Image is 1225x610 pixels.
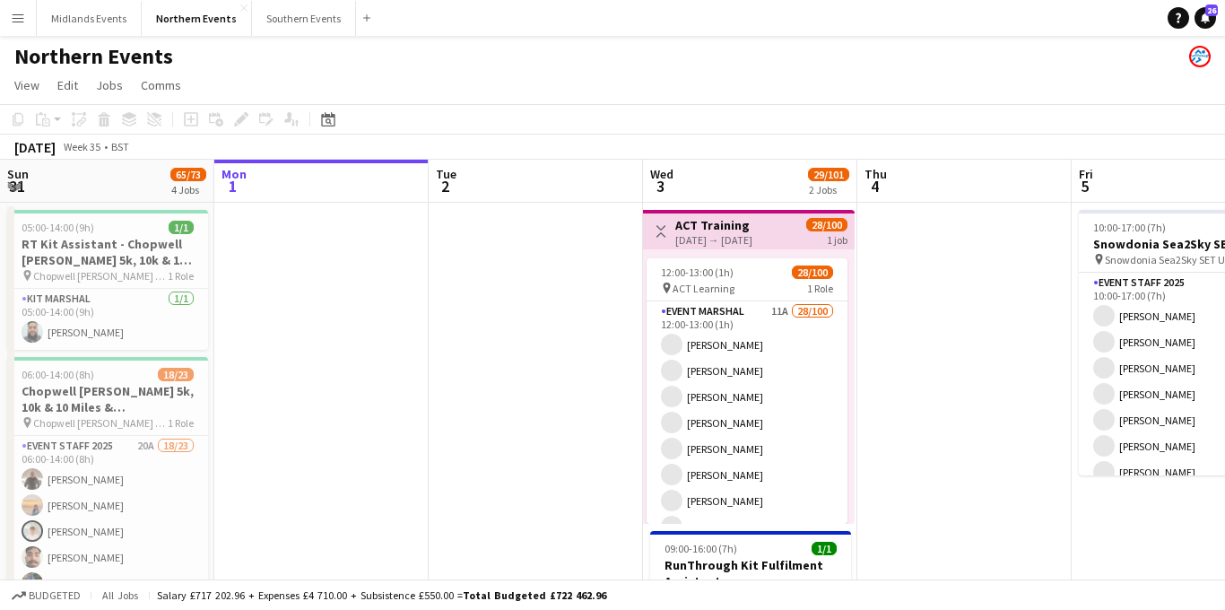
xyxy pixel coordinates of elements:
[22,221,94,234] span: 05:00-14:00 (9h)
[57,77,78,93] span: Edit
[7,74,47,97] a: View
[436,166,456,182] span: Tue
[827,231,847,247] div: 1 job
[650,557,851,589] h3: RunThrough Kit Fulfilment Assistant
[862,176,887,196] span: 4
[170,168,206,181] span: 65/73
[134,74,188,97] a: Comms
[4,176,29,196] span: 31
[157,588,606,602] div: Salary £717 202.96 + Expenses £4 710.00 + Subsistence £550.00 =
[806,218,847,231] span: 28/100
[812,542,837,555] span: 1/1
[661,266,734,279] span: 12:00-13:00 (1h)
[33,269,168,283] span: Chopwell [PERSON_NAME] 5k, 10k & 10 Mile
[29,589,81,602] span: Budgeted
[433,176,456,196] span: 2
[675,233,752,247] div: [DATE] → [DATE]
[1205,4,1218,16] span: 26
[171,183,205,196] div: 4 Jobs
[169,221,194,234] span: 1/1
[219,176,247,196] span: 1
[650,166,673,182] span: Wed
[96,77,123,93] span: Jobs
[89,74,130,97] a: Jobs
[141,77,181,93] span: Comms
[59,140,104,153] span: Week 35
[7,166,29,182] span: Sun
[14,77,39,93] span: View
[647,176,673,196] span: 3
[33,416,168,430] span: Chopwell [PERSON_NAME] 5k, 10k & 10 Mile
[864,166,887,182] span: Thu
[222,166,247,182] span: Mon
[168,416,194,430] span: 1 Role
[158,368,194,381] span: 18/23
[665,542,737,555] span: 09:00-16:00 (7h)
[99,588,142,602] span: All jobs
[168,269,194,283] span: 1 Role
[252,1,356,36] button: Southern Events
[1079,166,1093,182] span: Fri
[1076,176,1093,196] span: 5
[1093,221,1166,234] span: 10:00-17:00 (7h)
[111,140,129,153] div: BST
[7,289,208,350] app-card-role: Kit Marshal1/105:00-14:00 (9h)[PERSON_NAME]
[50,74,85,97] a: Edit
[22,368,94,381] span: 06:00-14:00 (8h)
[1189,46,1211,67] app-user-avatar: RunThrough Events
[673,282,734,295] span: ACT Learning
[675,217,752,233] h3: ACT Training
[807,282,833,295] span: 1 Role
[37,1,142,36] button: Midlands Events
[792,266,833,279] span: 28/100
[14,43,173,70] h1: Northern Events
[808,168,849,181] span: 29/101
[809,183,848,196] div: 2 Jobs
[14,138,56,156] div: [DATE]
[7,210,208,350] app-job-card: 05:00-14:00 (9h)1/1RT Kit Assistant - Chopwell [PERSON_NAME] 5k, 10k & 10 Miles & [PERSON_NAME] C...
[647,258,847,524] app-job-card: 12:00-13:00 (1h)28/100 ACT Learning1 RoleEvent Marshal11A28/10012:00-13:00 (1h)[PERSON_NAME][PERS...
[7,383,208,415] h3: Chopwell [PERSON_NAME] 5k, 10k & 10 Miles & [PERSON_NAME]
[9,586,83,606] button: Budgeted
[1195,7,1216,29] a: 26
[142,1,252,36] button: Northern Events
[463,588,606,602] span: Total Budgeted £722 462.96
[7,236,208,268] h3: RT Kit Assistant - Chopwell [PERSON_NAME] 5k, 10k & 10 Miles & [PERSON_NAME]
